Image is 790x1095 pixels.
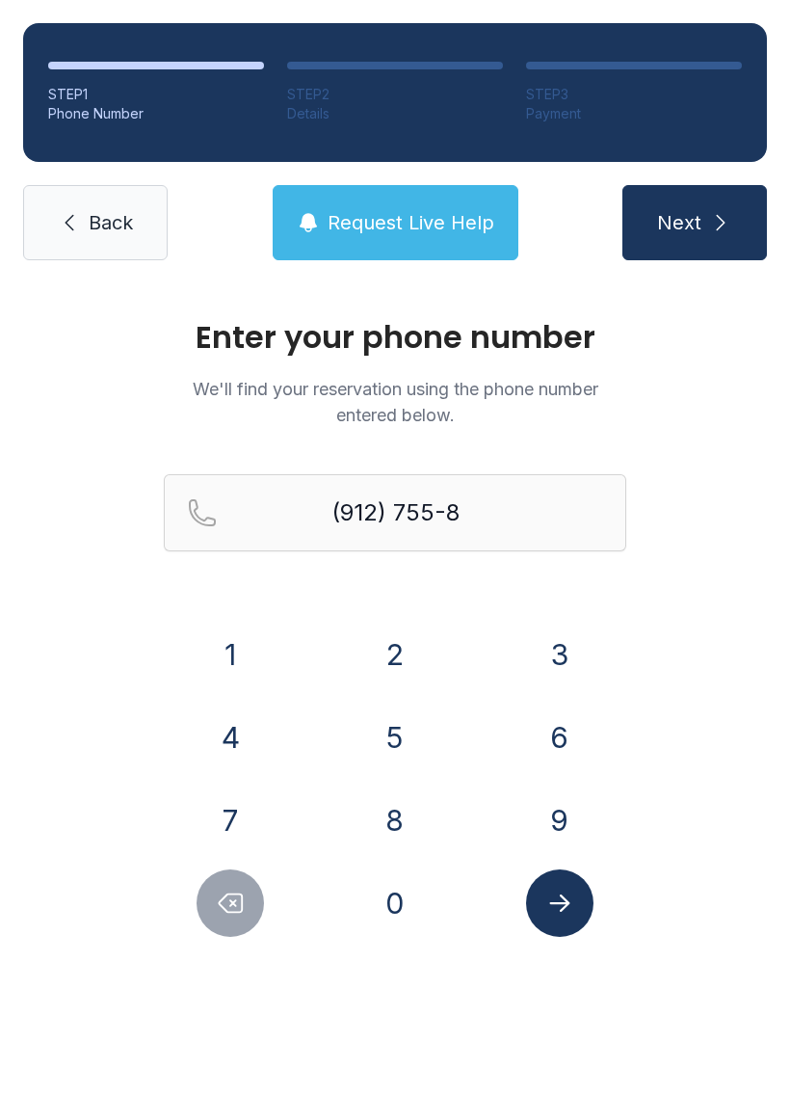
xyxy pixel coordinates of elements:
div: Phone Number [48,104,264,123]
span: Back [89,209,133,236]
div: Payment [526,104,742,123]
div: STEP 1 [48,85,264,104]
p: We'll find your reservation using the phone number entered below. [164,376,626,428]
input: Reservation phone number [164,474,626,551]
h1: Enter your phone number [164,322,626,353]
button: Submit lookup form [526,869,593,937]
button: 2 [361,621,429,688]
button: 5 [361,704,429,771]
button: 3 [526,621,593,688]
div: STEP 2 [287,85,503,104]
button: 7 [197,787,264,854]
button: 0 [361,869,429,937]
button: 6 [526,704,593,771]
div: STEP 3 [526,85,742,104]
button: Delete number [197,869,264,937]
button: 9 [526,787,593,854]
button: 1 [197,621,264,688]
button: 4 [197,704,264,771]
span: Request Live Help [328,209,494,236]
button: 8 [361,787,429,854]
div: Details [287,104,503,123]
span: Next [657,209,701,236]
